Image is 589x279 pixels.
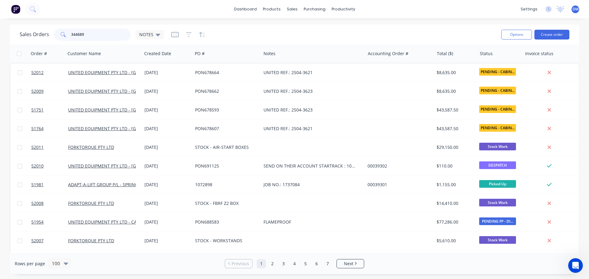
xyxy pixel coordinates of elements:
[195,144,256,150] div: STOCK - AIR-START BOXES
[264,107,358,113] div: UNITED REF.: 2504-3623
[264,70,358,76] div: UNITED REF.: 2504-3621
[19,201,24,205] button: Gif picker
[222,259,367,268] ul: Pagination
[68,107,174,113] a: UNITED EQUIPMENT PTY LTD - [GEOGRAPHIC_DATA]
[144,182,190,188] div: [DATE]
[264,51,275,57] div: Notes
[368,182,429,188] div: 00039301
[301,5,329,14] div: purchasing
[71,28,131,41] input: Search...
[437,238,472,244] div: $5,610.00
[479,124,516,132] span: PENDING - CABIN...
[437,182,472,188] div: $1,155.00
[31,107,44,113] span: 51751
[323,259,332,268] a: Page 7
[437,88,472,94] div: $8,635.00
[479,87,516,94] span: PENDING - CABIN...
[17,3,27,13] img: Profile image for Factory
[31,138,68,156] a: 52011
[5,64,118,156] div: Maricar says…
[279,259,288,268] a: Page 3
[572,6,579,12] span: DM
[144,51,171,57] div: Created Date
[144,88,190,94] div: [DATE]
[31,101,68,119] a: 51751
[27,160,113,172] div: Great, that's better, it's the right way now, thanks :)
[479,199,516,206] span: Stock Work
[31,163,44,169] span: 52010
[144,238,190,244] div: [DATE]
[30,6,48,10] h1: Factory
[264,182,358,188] div: JOB NO.: 1737084
[232,261,249,267] span: Previous
[5,156,118,180] div: Deb says…
[108,2,119,13] div: Close
[31,200,44,206] span: 52008
[231,5,260,14] a: dashboard
[68,144,114,150] a: FORKTORQUE PTY LTD
[480,51,493,57] div: Status
[479,105,516,113] span: PENDING - CABIN...
[479,161,516,169] span: DESPATCH
[20,32,49,37] h1: Sales Orders
[290,259,299,268] a: Page 4
[31,250,68,269] a: 52006
[437,144,472,150] div: $29,150.00
[264,126,358,132] div: UNITED REF.: 2504-3621
[264,88,358,94] div: UNITED REF.: 2504-3623
[29,201,34,205] button: Upload attachment
[264,163,358,169] div: SEND ON THEIR ACCOUNT STARTRACK : 10168684
[368,51,408,57] div: Accounting Order #
[68,88,174,94] a: UNITED EQUIPMENT PTY LTD - [GEOGRAPHIC_DATA]
[5,64,101,151] div: Hi Deb, it looks like in the new customisable template, the client name is appearing underneath t...
[501,30,532,40] button: Options
[368,163,429,169] div: 00039302
[144,200,190,206] div: [DATE]
[195,126,256,132] div: PON678607
[31,238,44,244] span: 52007
[264,219,358,225] div: FLAMEPROOF
[10,67,96,115] div: Hi Deb, it looks like in the new customisable template, the client name is appearing underneath t...
[27,25,113,55] div: Hey [PERSON_NAME] and [PERSON_NAME], I've just realised with our delivery docket that the address...
[5,188,117,198] textarea: Message…
[329,5,358,14] div: productivity
[31,219,44,225] span: 51954
[437,51,453,57] div: Total ($)
[195,219,256,225] div: PON688583
[139,31,153,38] span: NOTES
[479,217,516,225] span: PENDING FP - DI...
[31,70,44,76] span: 52012
[479,68,516,76] span: PENDING - CABIN...
[144,144,190,150] div: [DATE]
[31,119,68,138] a: 51764
[68,219,145,225] a: UNITED EQUIPMENT PTY LTD - CAVAN
[31,126,44,132] span: 51764
[195,70,256,76] div: PON678664
[437,200,472,206] div: $14,410.00
[144,219,190,225] div: [DATE]
[437,70,472,76] div: $8,635.00
[195,51,205,57] div: PO #
[31,157,68,175] a: 52010
[437,219,472,225] div: $77,286.00
[257,259,266,268] a: Page 1 is your current page
[31,232,68,250] a: 52007
[525,51,553,57] div: Invoice status
[10,201,14,205] button: Emoji picker
[31,213,68,231] a: 51954
[105,198,115,208] button: Send a message…
[67,51,101,57] div: Customer Name
[437,163,472,169] div: $110.00
[22,156,118,175] div: Great, that's better, it's the right way now, thanks :)
[68,126,174,131] a: UNITED EQUIPMENT PTY LTD - [GEOGRAPHIC_DATA]
[31,82,68,100] a: 52009
[479,143,516,150] span: Stock Work
[518,5,541,14] div: settings
[22,21,118,59] div: Hey [PERSON_NAME] and [PERSON_NAME], I've just realised with our delivery docket that the address...
[144,70,190,76] div: [DATE]
[144,163,190,169] div: [DATE]
[68,163,174,169] a: UNITED EQUIPMENT PTY LTD - [GEOGRAPHIC_DATA]
[68,200,114,206] a: FORKTORQUE PTY LTD
[5,13,118,21] div: [DATE]
[284,5,301,14] div: sales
